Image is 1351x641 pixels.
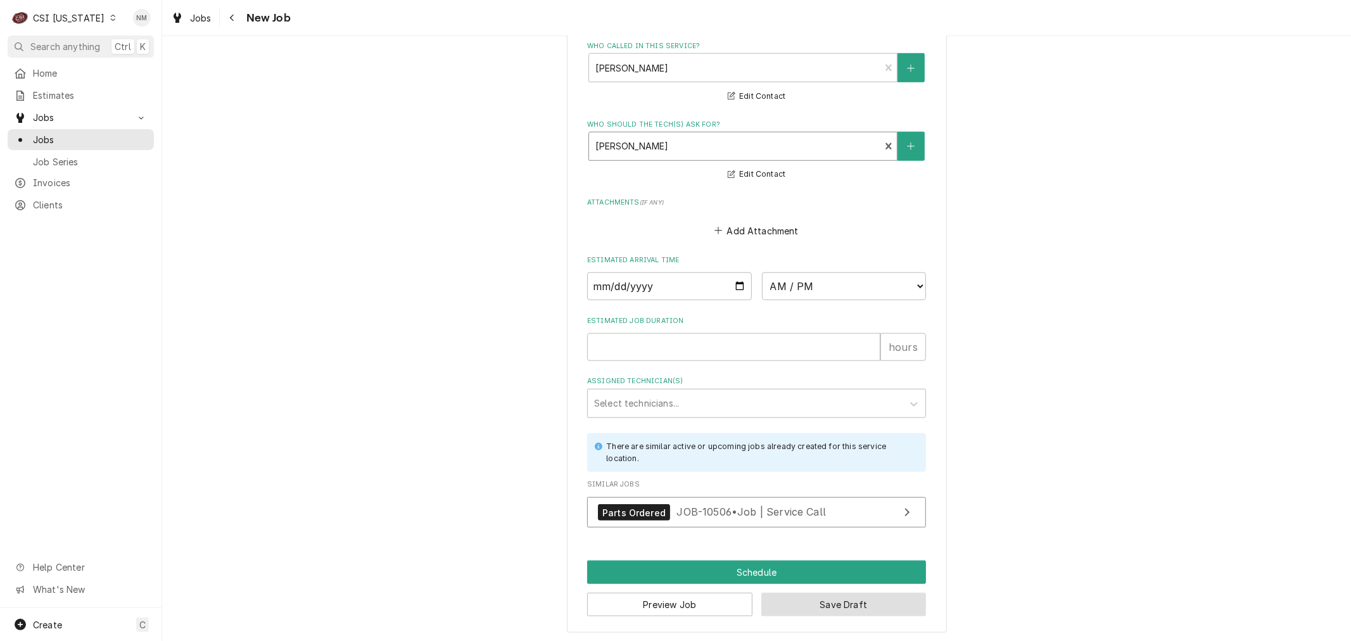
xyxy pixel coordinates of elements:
div: C [11,9,29,27]
div: Parts Ordered [598,504,670,521]
input: Date [587,272,752,300]
label: Assigned Technician(s) [587,376,926,386]
span: ( if any ) [640,199,664,206]
div: Attachments [587,198,926,239]
a: Jobs [166,8,217,29]
div: Button Group Row [587,561,926,584]
svg: Create New Contact [907,142,915,151]
span: Invoices [33,176,148,189]
span: K [140,40,146,53]
a: Go to Jobs [8,107,154,128]
div: hours [880,333,926,361]
span: Clients [33,198,148,212]
span: Create [33,619,62,630]
span: JOB-10506 • Job | Service Call [677,506,827,519]
select: Time Select [762,272,927,300]
div: Similar Jobs [587,479,926,534]
a: Go to What's New [8,579,154,600]
button: Navigate back [222,8,243,28]
div: Who should the tech(s) ask for? [587,120,926,182]
div: CSI Kentucky's Avatar [11,9,29,27]
span: Home [33,67,148,80]
a: Clients [8,194,154,215]
a: Home [8,63,154,84]
span: Search anything [30,40,100,53]
label: Attachments [587,198,926,208]
button: Save Draft [761,593,927,616]
button: Edit Contact [726,167,787,182]
span: Estimates [33,89,148,102]
span: What's New [33,583,146,596]
button: Schedule [587,561,926,584]
div: Button Group Row [587,584,926,616]
label: Estimated Arrival Time [587,255,926,265]
div: Assigned Technician(s) [587,376,926,417]
div: Button Group [587,561,926,616]
span: C [139,618,146,631]
span: Jobs [190,11,212,25]
a: Invoices [8,172,154,193]
span: Jobs [33,111,129,124]
a: View Job [587,497,926,528]
div: NM [133,9,151,27]
a: Job Series [8,151,154,172]
button: Edit Contact [726,89,787,105]
div: Estimated Job Duration [587,316,926,361]
span: Ctrl [115,40,131,53]
label: Who called in this service? [587,41,926,51]
div: Nancy Manuel's Avatar [133,9,151,27]
button: Search anythingCtrlK [8,35,154,58]
svg: Create New Contact [907,64,915,73]
span: Similar Jobs [587,479,926,490]
a: Go to Help Center [8,557,154,578]
button: Create New Contact [897,53,924,82]
button: Create New Contact [897,132,924,161]
button: Preview Job [587,593,752,616]
span: New Job [243,10,291,27]
label: Estimated Job Duration [587,316,926,326]
button: Add Attachment [713,222,801,239]
span: Jobs [33,133,148,146]
a: Jobs [8,129,154,150]
label: Who should the tech(s) ask for? [587,120,926,130]
div: There are similar active or upcoming jobs already created for this service location. [606,441,913,464]
span: Help Center [33,561,146,574]
span: Job Series [33,155,148,168]
a: Estimates [8,85,154,106]
div: CSI [US_STATE] [33,11,105,25]
div: Estimated Arrival Time [587,255,926,300]
div: Who called in this service? [587,41,926,104]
